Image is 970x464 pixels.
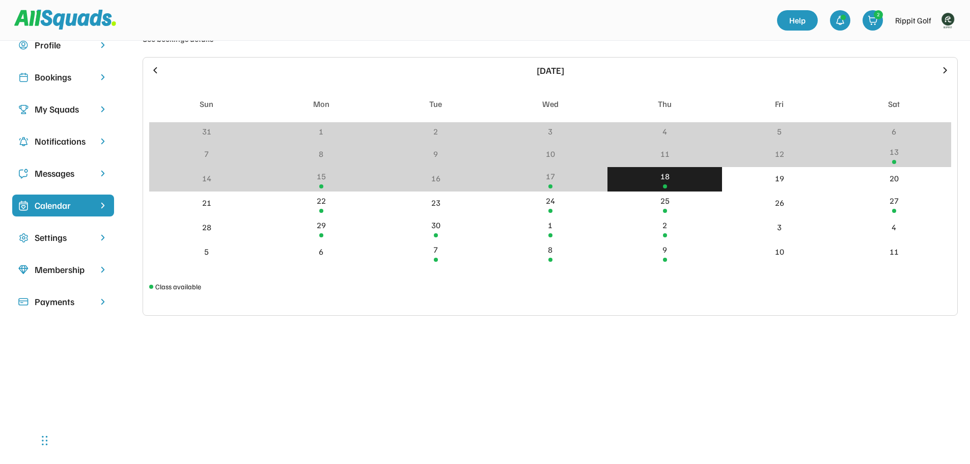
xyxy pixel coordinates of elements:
[775,197,784,209] div: 26
[892,221,896,233] div: 4
[18,137,29,147] img: Icon%20copy%204.svg
[202,125,211,138] div: 31
[890,195,899,207] div: 27
[890,245,899,258] div: 11
[874,11,882,18] div: 2
[18,104,29,115] img: Icon%20copy%203.svg
[777,10,818,31] a: Help
[775,98,784,110] div: Fri
[202,197,211,209] div: 21
[35,167,92,180] div: Messages
[18,297,29,307] img: Icon%20%2815%29.svg
[18,169,29,179] img: Icon%20copy%205.svg
[546,148,555,160] div: 10
[35,134,92,148] div: Notifications
[98,233,108,242] img: chevron-right.svg
[658,98,672,110] div: Thu
[98,40,108,50] img: chevron-right.svg
[431,197,440,209] div: 23
[317,195,326,207] div: 22
[202,172,211,184] div: 14
[35,102,92,116] div: My Squads
[775,245,784,258] div: 10
[835,15,845,25] img: bell-03%20%281%29.svg
[660,195,670,207] div: 25
[433,148,438,160] div: 9
[433,243,438,256] div: 7
[18,233,29,243] img: Icon%20copy%2016.svg
[167,64,934,77] div: [DATE]
[892,125,896,138] div: 6
[777,125,782,138] div: 5
[546,170,555,182] div: 17
[546,195,555,207] div: 24
[98,265,108,275] img: chevron-right.svg
[775,148,784,160] div: 12
[775,172,784,184] div: 19
[35,295,92,309] div: Payments
[888,98,900,110] div: Sat
[204,245,209,258] div: 5
[98,297,108,307] img: chevron-right.svg
[317,170,326,182] div: 15
[868,15,878,25] img: shopping-cart-01%20%281%29.svg
[431,219,440,231] div: 30
[204,148,209,160] div: 7
[542,98,559,110] div: Wed
[18,201,29,211] img: Icon%20%2825%29.svg
[98,104,108,114] img: chevron-right.svg
[662,125,667,138] div: 4
[777,221,782,233] div: 3
[660,148,670,160] div: 11
[548,219,552,231] div: 1
[937,10,958,31] img: Rippitlogov2_green.png
[662,243,667,256] div: 9
[35,199,92,212] div: Calendar
[317,219,326,231] div: 29
[319,148,323,160] div: 8
[98,169,108,178] img: chevron-right.svg
[433,125,438,138] div: 2
[890,146,899,158] div: 13
[319,125,323,138] div: 1
[18,265,29,275] img: Icon%20copy%208.svg
[202,221,211,233] div: 28
[35,38,92,52] div: Profile
[429,98,442,110] div: Tue
[98,72,108,82] img: chevron-right.svg
[313,98,329,110] div: Mon
[548,243,552,256] div: 8
[660,170,670,182] div: 18
[18,72,29,83] img: Icon%20copy%202.svg
[895,14,931,26] div: Rippit Golf
[200,98,213,110] div: Sun
[98,137,108,146] img: chevron-right.svg
[98,201,108,210] img: chevron-right%20copy%203.svg
[662,219,667,231] div: 2
[319,245,323,258] div: 6
[155,281,201,292] div: Class available
[18,40,29,50] img: user-circle.svg
[35,263,92,277] div: Membership
[35,70,92,84] div: Bookings
[14,10,116,29] img: Squad%20Logo.svg
[431,172,440,184] div: 16
[35,231,92,244] div: Settings
[890,172,899,184] div: 20
[548,125,552,138] div: 3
